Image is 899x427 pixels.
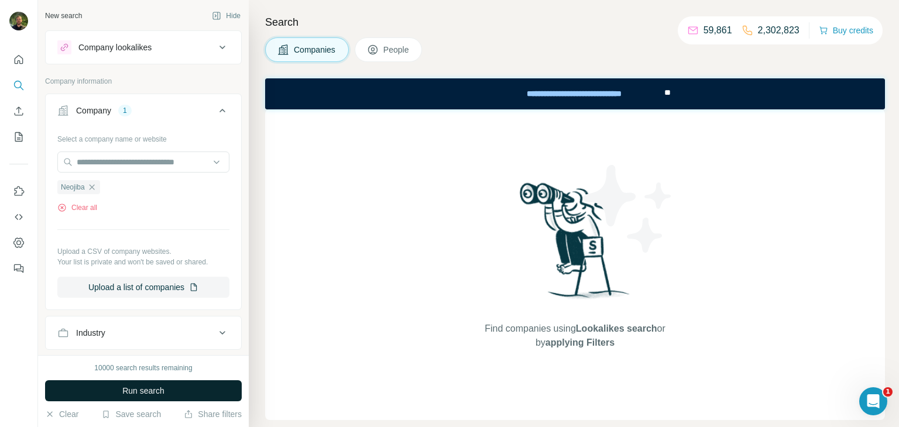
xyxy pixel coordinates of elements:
button: Quick start [9,49,28,70]
div: 10000 search results remaining [94,363,192,373]
div: Industry [76,327,105,339]
button: Clear all [57,202,97,213]
span: Run search [122,385,164,397]
button: Company1 [46,97,241,129]
span: People [383,44,410,56]
button: Dashboard [9,232,28,253]
div: Select a company name or website [57,129,229,144]
span: applying Filters [545,338,615,347]
div: 1 [118,105,132,116]
span: Companies [294,44,337,56]
button: Search [9,75,28,96]
button: Use Surfe API [9,206,28,228]
button: Upload a list of companies [57,277,229,298]
button: Enrich CSV [9,101,28,122]
p: Company information [45,76,242,87]
button: Buy credits [819,22,873,39]
button: Share filters [184,408,242,420]
button: Save search [101,408,161,420]
div: Company [76,105,111,116]
button: Industry [46,319,241,347]
button: Feedback [9,258,28,279]
div: New search [45,11,82,21]
img: Avatar [9,12,28,30]
p: 2,302,823 [758,23,800,37]
span: Find companies using or by [481,322,668,350]
img: Surfe Illustration - Woman searching with binoculars [514,180,636,310]
p: Upload a CSV of company websites. [57,246,229,257]
p: Your list is private and won't be saved or shared. [57,257,229,267]
button: Clear [45,408,78,420]
button: My lists [9,126,28,147]
iframe: Banner [265,78,885,109]
button: Run search [45,380,242,401]
button: Hide [204,7,249,25]
h4: Search [265,14,885,30]
button: Use Surfe on LinkedIn [9,181,28,202]
span: Neojiba [61,182,85,192]
span: 1 [883,387,893,397]
p: 59,861 [704,23,732,37]
div: Company lookalikes [78,42,152,53]
img: Surfe Illustration - Stars [575,156,681,261]
iframe: Intercom live chat [859,387,887,415]
span: Lookalikes search [576,323,657,333]
button: Company lookalikes [46,33,241,61]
